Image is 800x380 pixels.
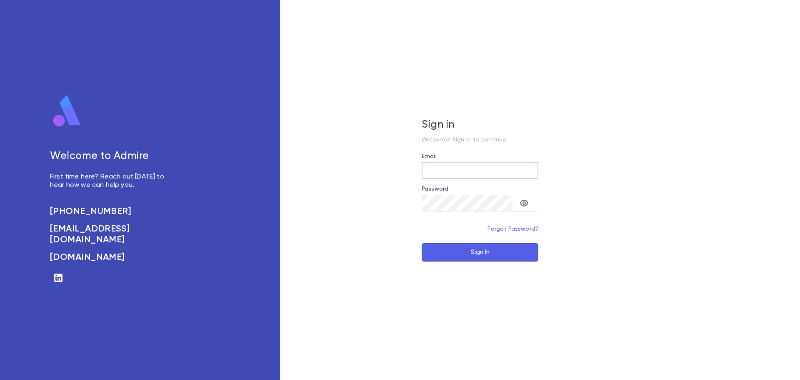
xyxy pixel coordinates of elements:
[422,153,437,160] label: Email
[50,173,173,189] p: First time here? Reach out [DATE] to hear how we can help you.
[50,150,173,163] h5: Welcome to Admire
[422,186,448,192] label: Password
[50,224,173,245] a: [EMAIL_ADDRESS][DOMAIN_NAME]
[422,136,538,143] p: Welcome! Sign in to continue.
[422,119,538,131] h5: Sign in
[422,243,538,262] button: Sign In
[50,94,84,128] img: logo
[516,195,532,211] button: toggle password visibility
[50,252,173,263] a: [DOMAIN_NAME]
[50,206,173,217] a: [PHONE_NUMBER]
[487,226,538,232] a: Forgot Password?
